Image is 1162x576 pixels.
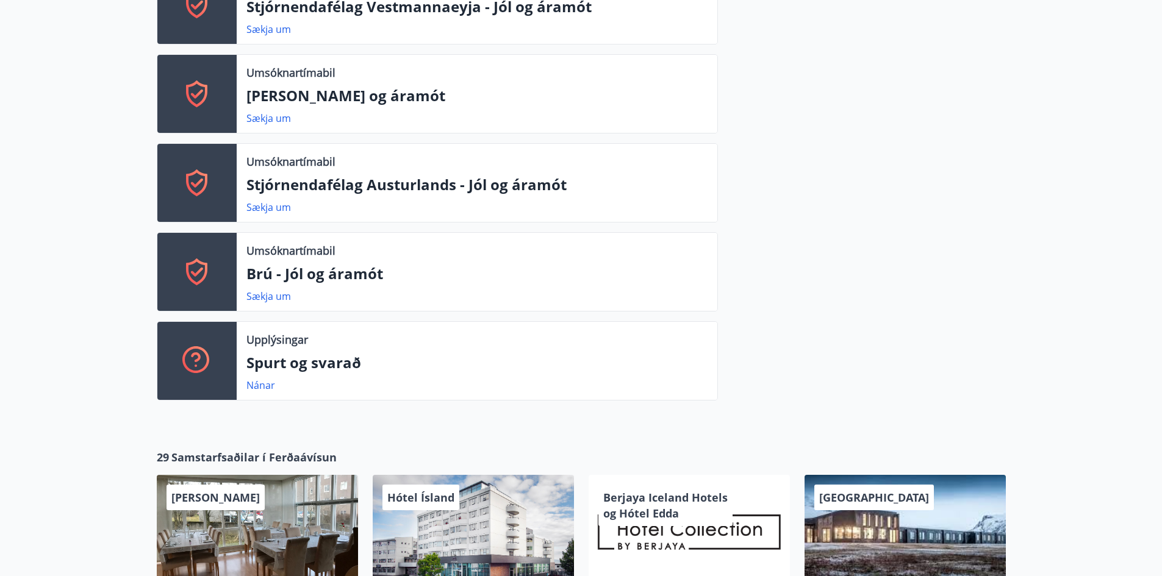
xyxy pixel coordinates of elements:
[157,449,169,465] span: 29
[246,174,708,195] p: Stjórnendafélag Austurlands - Jól og áramót
[246,112,291,125] a: Sækja um
[171,449,337,465] span: Samstarfsaðilar í Ferðaávísun
[819,490,929,505] span: [GEOGRAPHIC_DATA]
[603,490,728,521] span: Berjaya Iceland Hotels og Hótel Edda
[246,263,708,284] p: Brú - Jól og áramót
[246,23,291,36] a: Sækja um
[246,243,335,258] p: Umsóknartímabil
[246,290,291,303] a: Sækja um
[171,490,260,505] span: [PERSON_NAME]
[387,490,454,505] span: Hótel Ísland
[246,352,708,373] p: Spurt og svarað
[246,154,335,169] p: Umsóknartímabil
[246,85,708,106] p: [PERSON_NAME] og áramót
[246,379,275,392] a: Nánar
[246,201,291,214] a: Sækja um
[246,332,308,347] p: Upplýsingar
[246,65,335,80] p: Umsóknartímabil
